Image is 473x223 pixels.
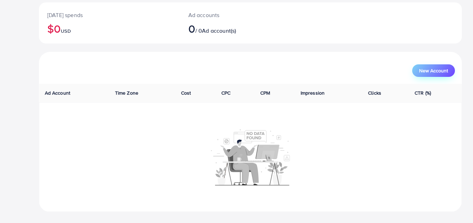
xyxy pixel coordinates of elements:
span: Clicks [368,89,381,96]
span: Time Zone [115,89,138,96]
span: 0 [188,21,195,37]
span: Cost [181,89,191,96]
span: Impression [301,89,325,96]
span: New Account [419,68,448,73]
h2: / 0 [188,22,277,35]
button: New Account [412,64,455,77]
span: Ad account(s) [202,27,236,34]
span: CTR (%) [415,89,431,96]
span: Ad Account [45,89,71,96]
p: Ad accounts [188,11,277,19]
p: [DATE] spends [47,11,172,19]
span: CPM [260,89,270,96]
span: CPC [221,89,230,96]
h2: $0 [47,22,172,35]
span: USD [61,27,71,34]
img: No account [211,128,290,185]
